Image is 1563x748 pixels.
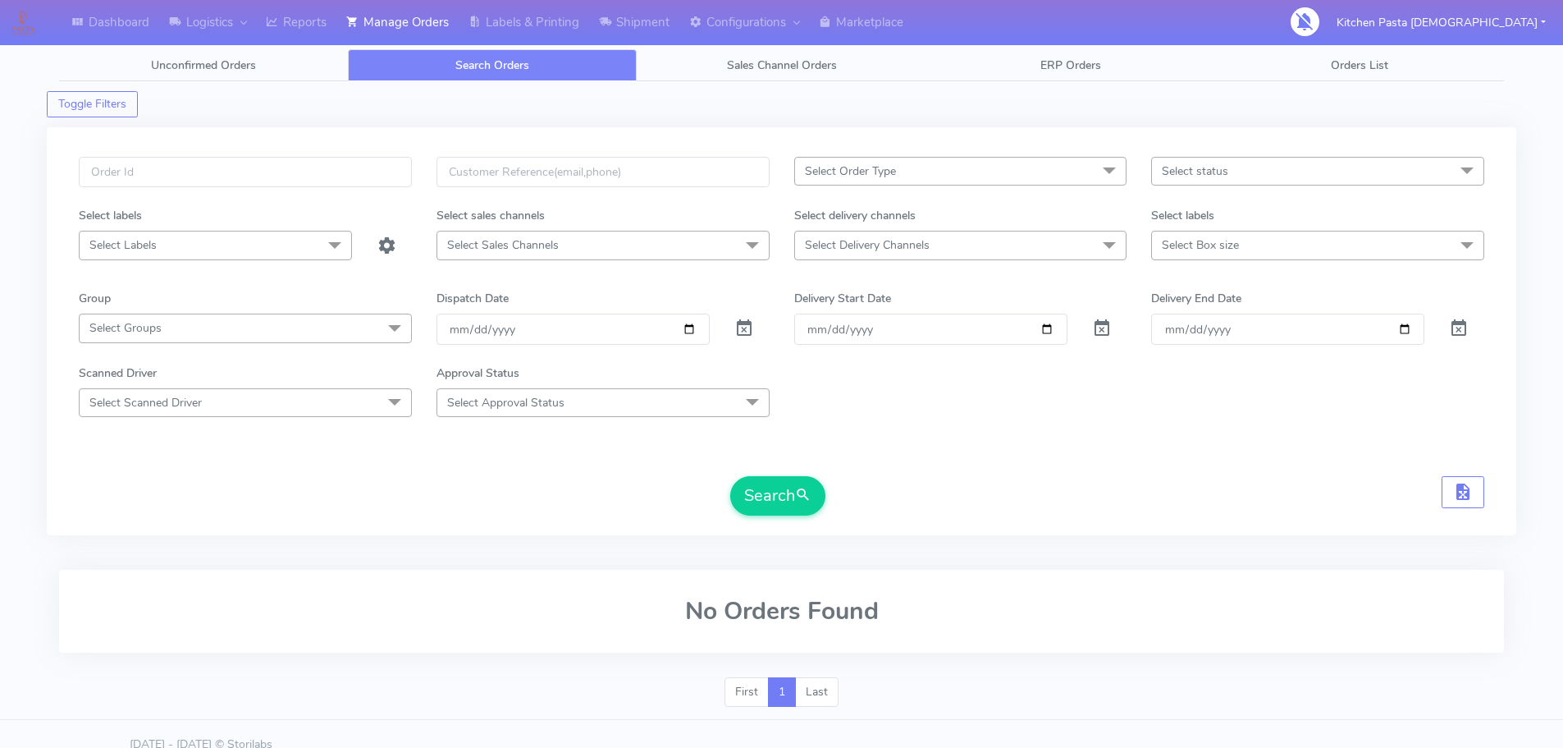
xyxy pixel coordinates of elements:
[89,237,157,253] span: Select Labels
[79,207,142,224] label: Select labels
[805,163,896,179] span: Select Order Type
[794,207,916,224] label: Select delivery channels
[79,598,1484,625] h2: No Orders Found
[1331,57,1388,73] span: Orders List
[805,237,930,253] span: Select Delivery Channels
[89,395,202,411] span: Select Scanned Driver
[151,57,256,73] span: Unconfirmed Orders
[436,207,545,224] label: Select sales channels
[1162,163,1228,179] span: Select status
[1151,207,1214,224] label: Select labels
[1324,6,1558,39] button: Kitchen Pasta [DEMOGRAPHIC_DATA]
[436,290,509,307] label: Dispatch Date
[730,476,825,516] button: Search
[436,365,519,382] label: Approval Status
[47,91,138,117] button: Toggle Filters
[1151,290,1241,307] label: Delivery End Date
[455,57,529,73] span: Search Orders
[59,49,1504,81] ul: Tabs
[79,157,412,187] input: Order Id
[89,320,162,336] span: Select Groups
[79,365,157,382] label: Scanned Driver
[447,395,564,411] span: Select Approval Status
[447,237,559,253] span: Select Sales Channels
[436,157,770,187] input: Customer Reference(email,phone)
[1040,57,1101,73] span: ERP Orders
[768,677,796,707] a: 1
[79,290,111,307] label: Group
[794,290,891,307] label: Delivery Start Date
[1162,237,1239,253] span: Select Box size
[727,57,837,73] span: Sales Channel Orders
